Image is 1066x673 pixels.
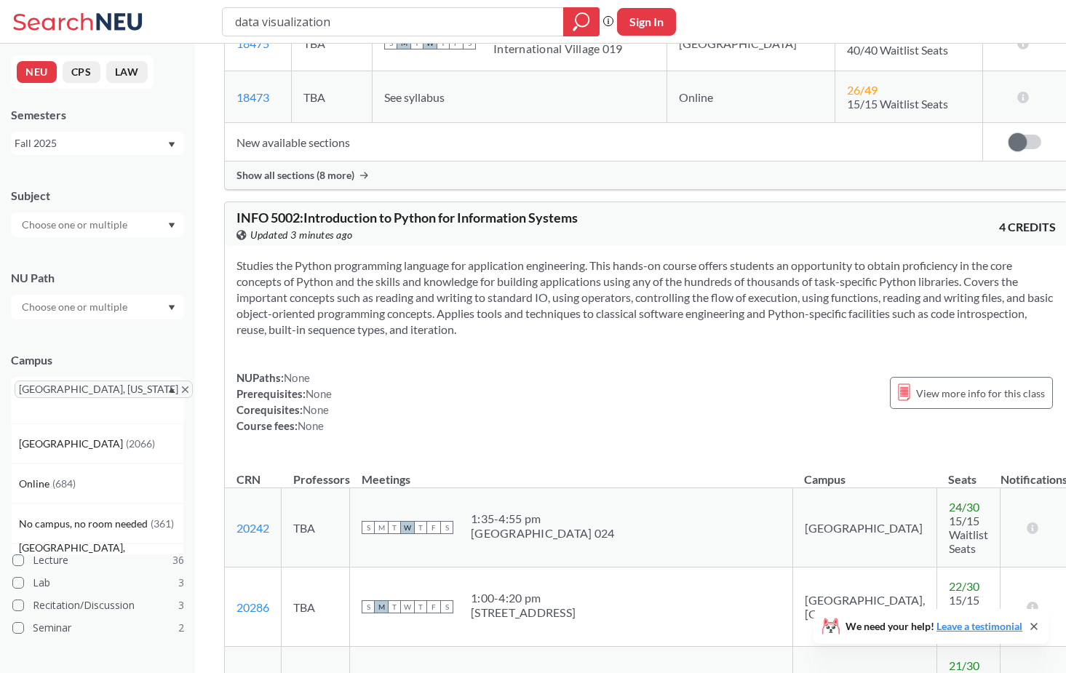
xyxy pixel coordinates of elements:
div: Fall 2025Dropdown arrow [11,132,184,155]
span: M [375,521,388,534]
div: CRN [236,471,260,487]
th: Meetings [350,457,793,488]
svg: Dropdown arrow [168,223,175,228]
th: Professors [282,457,350,488]
span: [GEOGRAPHIC_DATA], [US_STATE]X to remove pill [15,381,193,398]
span: See syllabus [384,90,445,104]
td: TBA [282,488,350,568]
svg: Dropdown arrow [168,305,175,311]
a: 20286 [236,600,269,614]
svg: Dropdown arrow [168,142,175,148]
span: T [414,521,427,534]
div: Semesters [11,107,184,123]
button: CPS [63,61,100,83]
span: 4 CREDITS [999,219,1056,235]
div: 1:35 - 4:55 pm [471,511,614,526]
label: Lecture [12,551,184,570]
span: S [362,600,375,613]
td: New available sections [225,123,983,162]
button: LAW [106,61,148,83]
div: Dropdown arrow [11,295,184,319]
label: Recitation/Discussion [12,596,184,615]
section: Studies the Python programming language for application engineering. This hands-on course offers ... [236,258,1056,338]
span: S [362,521,375,534]
span: T [388,521,401,534]
span: 26 / 49 [847,83,878,97]
label: Lab [12,573,184,592]
div: [STREET_ADDRESS] [471,605,576,620]
td: [GEOGRAPHIC_DATA], [GEOGRAPHIC_DATA] [792,568,936,647]
span: None [284,371,310,384]
span: T [414,600,427,613]
th: Campus [792,457,936,488]
div: Campus [11,352,184,368]
span: [GEOGRAPHIC_DATA], [GEOGRAPHIC_DATA] [19,540,183,572]
span: 15/15 Waitlist Seats [949,514,988,555]
div: Subject [11,188,184,204]
span: 3 [178,597,184,613]
label: Seminar [12,618,184,637]
span: Updated 3 minutes ago [250,227,353,243]
div: magnifying glass [563,7,600,36]
span: 36 [172,552,184,568]
span: W [401,600,414,613]
span: 22 / 30 [949,579,979,593]
input: Choose one or multiple [15,216,137,234]
div: Fall 2025 [15,135,167,151]
span: 21 / 30 [949,658,979,672]
a: 20242 [236,521,269,535]
div: NUPaths: Prerequisites: Corequisites: Course fees: [236,370,332,434]
span: [GEOGRAPHIC_DATA] [19,436,126,452]
span: 15/15 Waitlist Seats [847,97,948,111]
span: INFO 5002 : Introduction to Python for Information Systems [236,210,578,226]
span: F [427,521,440,534]
span: ( 2066 ) [126,437,155,450]
button: NEU [17,61,57,83]
span: We need your help! [846,621,1022,632]
span: ( 361 ) [151,517,174,530]
input: Choose one or multiple [15,298,137,316]
div: [GEOGRAPHIC_DATA], [US_STATE]X to remove pillDropdown arrow[GEOGRAPHIC_DATA](2066)Online(684)No c... [11,377,184,423]
span: Show all sections (8 more) [236,169,354,182]
div: Dropdown arrow [11,212,184,237]
span: View more info for this class [916,384,1045,402]
span: W [401,521,414,534]
span: 2 [178,620,184,636]
a: 18473 [236,90,269,104]
span: T [388,600,401,613]
span: F [427,600,440,613]
th: Seats [936,457,1000,488]
div: NU Path [11,270,184,286]
a: 18475 [236,36,269,50]
div: [GEOGRAPHIC_DATA] 024 [471,526,614,541]
span: 15/15 Waitlist Seats [949,593,988,634]
span: M [375,600,388,613]
span: None [298,419,324,432]
div: International Village 019 [493,41,622,56]
input: Class, professor, course number, "phrase" [234,9,553,34]
svg: X to remove pill [182,386,188,393]
td: Online [667,71,835,123]
td: TBA [292,71,373,123]
div: 1:00 - 4:20 pm [471,591,576,605]
span: ( 684 ) [52,477,76,490]
a: Leave a testimonial [936,620,1022,632]
span: 24 / 30 [949,500,979,514]
span: S [440,521,453,534]
button: Sign In [617,8,676,36]
td: [GEOGRAPHIC_DATA] [792,488,936,568]
span: 40/40 Waitlist Seats [847,43,948,57]
span: No campus, no room needed [19,516,151,532]
span: None [306,387,332,400]
span: Online [19,476,52,492]
svg: magnifying glass [573,12,590,32]
svg: Dropdown arrow [168,387,175,393]
span: None [303,403,329,416]
td: TBA [282,568,350,647]
span: S [440,600,453,613]
span: 3 [178,575,184,591]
